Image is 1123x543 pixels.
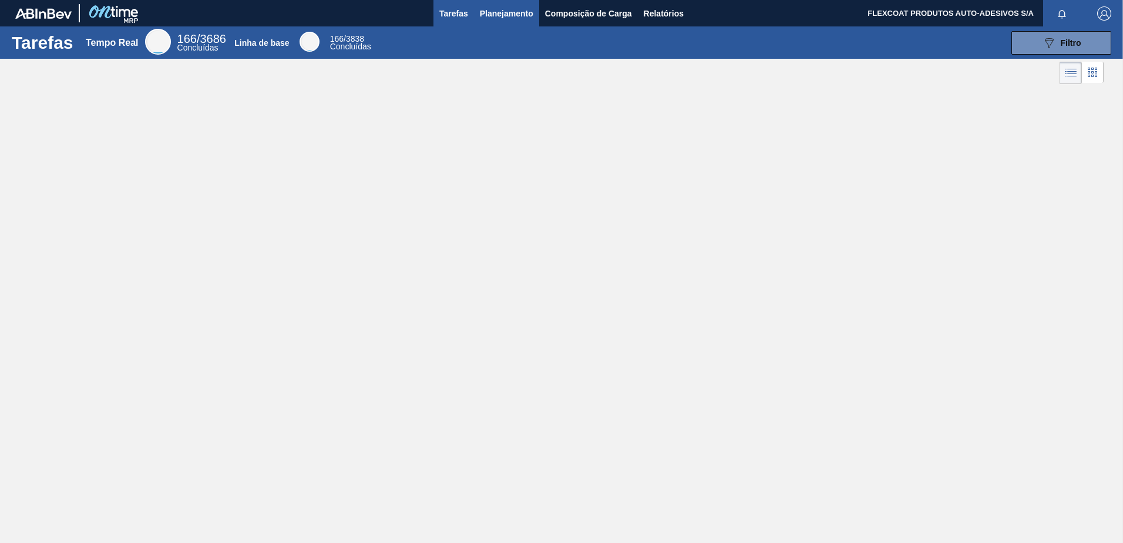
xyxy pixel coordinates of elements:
[330,34,364,43] span: /
[177,32,226,45] span: /
[177,43,218,52] span: Concluídas
[12,36,73,49] h1: Tarefas
[300,32,320,52] div: Base Line
[86,38,139,48] div: Tempo Real
[177,34,226,52] div: Real Time
[330,35,371,51] div: Base Line
[644,6,684,21] span: Relatórios
[545,6,632,21] span: Composição de Carga
[1061,38,1081,48] span: Filtro
[439,6,468,21] span: Tarefas
[177,32,197,45] span: 166
[1097,6,1111,21] img: Logout
[234,38,289,48] div: Linha de base
[200,32,226,45] font: 3686
[145,29,171,55] div: Real Time
[330,34,344,43] span: 166
[1060,62,1082,84] div: Visão em Lista
[1043,5,1081,22] button: Notificações
[480,6,533,21] span: Planejamento
[1011,31,1111,55] button: Filtro
[1082,62,1104,84] div: Visão em Cards
[15,8,72,19] img: TNhmsLtSVTkK8tSr43FrP2fwEKptu5GPRR3wAAAABJRU5ErkJggg==
[346,34,364,43] font: 3838
[330,42,371,51] span: Concluídas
